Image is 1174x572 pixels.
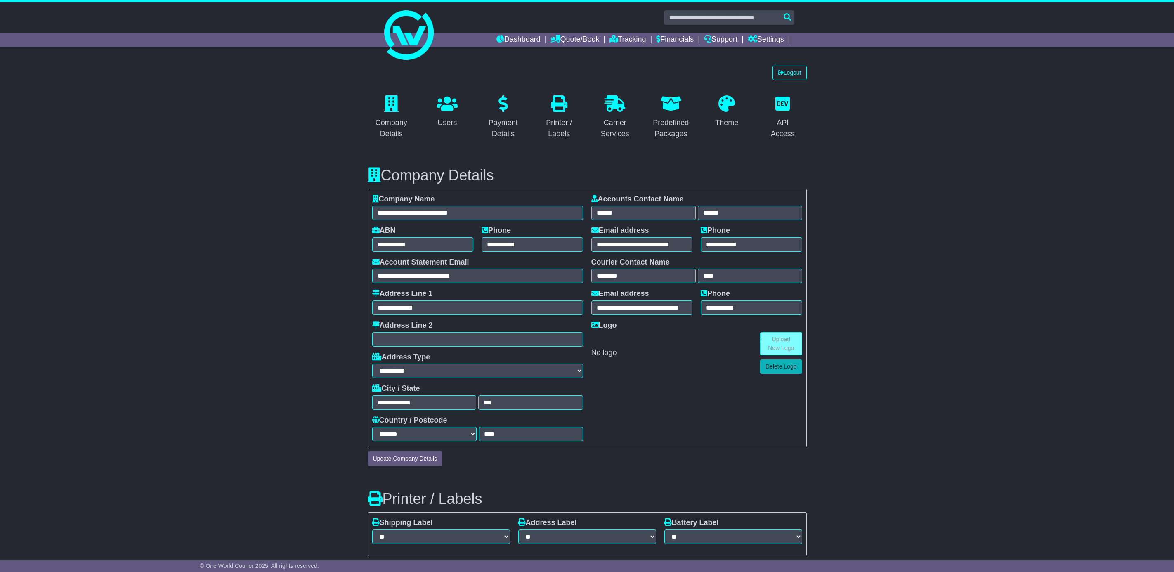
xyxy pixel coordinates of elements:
[656,33,694,47] a: Financials
[701,289,730,298] label: Phone
[591,195,684,204] label: Accounts Contact Name
[372,258,469,267] label: Account Statement Email
[368,451,443,466] button: Update Company Details
[372,384,420,393] label: City / State
[535,92,583,142] a: Printer / Labels
[485,117,522,139] div: Payment Details
[482,226,511,235] label: Phone
[368,491,807,507] h3: Printer / Labels
[480,92,527,142] a: Payment Details
[772,66,807,80] a: Logout
[372,416,447,425] label: Country / Postcode
[764,117,801,139] div: API Access
[372,289,433,298] label: Address Line 1
[496,33,541,47] a: Dashboard
[652,117,690,139] div: Predefined Packages
[373,117,410,139] div: Company Details
[432,92,463,131] a: Users
[748,33,784,47] a: Settings
[368,92,416,142] a: Company Details
[591,348,617,357] span: No logo
[372,226,396,235] label: ABN
[760,332,802,355] a: Upload New Logo
[597,117,634,139] div: Carrier Services
[518,518,577,527] label: Address Label
[759,92,807,142] a: API Access
[591,258,670,267] label: Courier Contact Name
[591,321,617,330] label: Logo
[710,92,744,131] a: Theme
[664,518,719,527] label: Battery Label
[372,353,430,362] label: Address Type
[701,226,730,235] label: Phone
[647,92,695,142] a: Predefined Packages
[541,117,578,139] div: Printer / Labels
[550,33,599,47] a: Quote/Book
[715,117,738,128] div: Theme
[437,117,458,128] div: Users
[372,321,433,330] label: Address Line 2
[372,195,435,204] label: Company Name
[200,563,319,569] span: © One World Courier 2025. All rights reserved.
[591,92,639,142] a: Carrier Services
[372,518,433,527] label: Shipping Label
[591,226,649,235] label: Email address
[591,289,649,298] label: Email address
[609,33,646,47] a: Tracking
[704,33,737,47] a: Support
[368,167,807,184] h3: Company Details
